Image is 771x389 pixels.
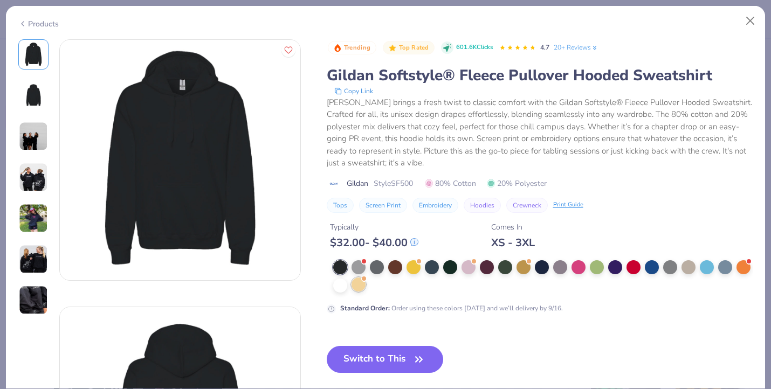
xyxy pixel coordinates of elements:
button: Embroidery [412,198,458,213]
a: 20+ Reviews [554,43,598,52]
div: [PERSON_NAME] brings a fresh twist to classic comfort with the Gildan Softstyle® Fleece Pullover ... [327,96,753,169]
button: Like [281,43,295,57]
div: Order using these colors [DATE] and we’ll delivery by 9/16. [340,303,563,313]
div: Comes In [491,221,535,233]
div: $ 32.00 - $ 40.00 [330,236,418,249]
span: Style SF500 [374,178,413,189]
button: Crewneck [506,198,548,213]
div: Typically [330,221,418,233]
button: Badge Button [383,41,435,55]
img: Trending sort [333,44,342,52]
button: Switch to This [327,346,444,373]
div: Print Guide [553,200,583,210]
div: XS - 3XL [491,236,535,249]
div: Gildan Softstyle® Fleece Pullover Hooded Sweatshirt [327,65,753,86]
img: Front [20,41,46,67]
span: 601.6K Clicks [456,43,493,52]
span: 20% Polyester [487,178,547,189]
button: Close [740,11,761,31]
div: Products [18,18,59,30]
img: Top Rated sort [388,44,397,52]
img: User generated content [19,122,48,151]
span: Trending [344,45,370,51]
button: Screen Print [359,198,407,213]
span: Gildan [347,178,368,189]
button: Hoodies [464,198,501,213]
button: copy to clipboard [331,86,376,96]
img: Back [20,82,46,108]
img: Front [60,40,300,280]
img: brand logo [327,179,341,188]
img: User generated content [19,163,48,192]
button: Badge Button [328,41,376,55]
img: User generated content [19,245,48,274]
span: 80% Cotton [425,178,476,189]
img: User generated content [19,204,48,233]
span: Top Rated [399,45,429,51]
strong: Standard Order : [340,304,390,312]
div: 4.7 Stars [499,39,536,57]
span: 4.7 [540,43,549,52]
img: User generated content [19,286,48,315]
button: Tops [327,198,354,213]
